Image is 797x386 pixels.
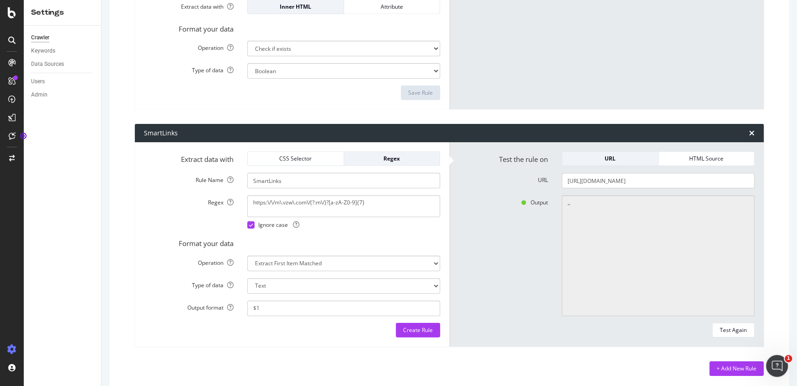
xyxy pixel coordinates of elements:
label: URL [452,173,555,184]
div: Keywords [31,46,55,56]
div: CSS Selector [255,155,336,162]
a: Admin [31,90,95,100]
div: URL [569,155,651,162]
button: HTML Source [659,151,755,166]
textarea: https:\/\/m\.vzw\.com\/(?:m\/)?[a-zA-Z0-9]{7} [247,195,440,217]
a: Users [31,77,95,86]
div: Create Rule [403,326,433,334]
label: Format your data [137,21,240,34]
label: Rule Name [137,173,240,184]
label: Output format [137,300,240,311]
div: Tooltip anchor [19,132,27,140]
label: Test the rule on [452,151,555,164]
div: Save Rule [408,89,433,96]
button: + Add New Rule [709,361,764,376]
span: Ignore case [258,221,299,229]
div: Crawler [31,33,49,43]
div: Settings [31,7,94,18]
div: Users [31,77,45,86]
div: HTML Source [666,155,747,162]
button: Test Again [712,323,754,338]
div: Attribute [351,3,433,11]
a: Data Sources [31,59,95,69]
input: Set a URL [562,173,754,188]
div: times [749,129,754,137]
label: Type of data [137,278,240,289]
textarea: ,, [562,195,754,316]
div: Regex [351,155,433,162]
a: Crawler [31,33,95,43]
div: SmartLinks [144,129,178,138]
label: Format your data [137,236,240,248]
input: $1 [247,300,440,316]
label: Output [452,195,555,206]
div: Data Sources [31,59,64,69]
button: Save Rule [401,86,440,100]
label: Operation [137,256,240,267]
button: Create Rule [396,323,440,338]
label: Type of data [137,63,240,74]
div: Inner HTML [255,3,336,11]
label: Extract data with [137,151,240,164]
label: Regex [137,195,240,206]
a: Keywords [31,46,95,56]
iframe: Intercom live chat [766,355,788,377]
div: Admin [31,90,48,100]
span: 1 [785,355,792,362]
div: + Add New Rule [717,365,756,372]
button: CSS Selector [247,151,344,166]
label: Operation [137,41,240,52]
input: Provide a name [247,173,440,188]
button: Regex [344,151,441,166]
div: Test Again [720,326,747,334]
button: URL [562,151,659,166]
